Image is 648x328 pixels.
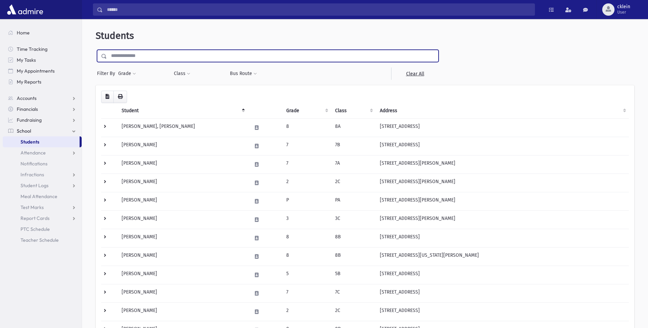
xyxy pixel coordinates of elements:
[282,103,331,119] th: Grade: activate to sort column ascending
[376,192,629,210] td: [STREET_ADDRESS][PERSON_NAME]
[331,192,376,210] td: PA
[103,3,535,16] input: Search
[20,172,44,178] span: Infractions
[17,79,41,85] span: My Reports
[20,139,39,145] span: Students
[282,247,331,266] td: 8
[118,247,248,266] td: [PERSON_NAME]
[331,302,376,321] td: 2C
[118,210,248,229] td: [PERSON_NAME]
[5,3,45,16] img: AdmirePro
[376,155,629,174] td: [STREET_ADDRESS][PERSON_NAME]
[376,229,629,247] td: [STREET_ADDRESS]
[282,210,331,229] td: 3
[20,215,50,221] span: Report Cards
[3,158,82,169] a: Notifications
[17,57,36,63] span: My Tasks
[3,202,82,213] a: Test Marks
[118,302,248,321] td: [PERSON_NAME]
[3,125,82,136] a: School
[3,27,82,38] a: Home
[3,147,82,158] a: Attendance
[282,284,331,302] td: 7
[174,68,191,80] button: Class
[17,128,31,134] span: School
[118,103,248,119] th: Student: activate to sort column descending
[118,192,248,210] td: [PERSON_NAME]
[3,213,82,224] a: Report Cards
[17,95,37,101] span: Accounts
[331,155,376,174] td: 7A
[376,210,629,229] td: [STREET_ADDRESS][PERSON_NAME]
[118,137,248,155] td: [PERSON_NAME]
[3,235,82,245] a: Teacher Schedule
[101,91,114,103] button: CSV
[17,68,55,74] span: My Appointments
[376,103,629,119] th: Address: activate to sort column ascending
[331,103,376,119] th: Class: activate to sort column ascending
[282,118,331,137] td: 8
[3,169,82,180] a: Infractions
[118,284,248,302] td: [PERSON_NAME]
[331,137,376,155] td: 7B
[3,65,82,76] a: My Appointments
[282,266,331,284] td: 5
[118,118,248,137] td: [PERSON_NAME], [PERSON_NAME]
[17,117,42,123] span: Fundraising
[20,226,50,232] span: PTC Schedule
[3,104,82,115] a: Financials
[118,174,248,192] td: [PERSON_NAME]
[282,155,331,174] td: 7
[3,224,82,235] a: PTC Schedule
[3,55,82,65] a: My Tasks
[282,302,331,321] td: 2
[113,91,127,103] button: Print
[376,302,629,321] td: [STREET_ADDRESS]
[391,68,439,80] a: Clear All
[20,150,46,156] span: Attendance
[282,229,331,247] td: 8
[118,266,248,284] td: [PERSON_NAME]
[282,137,331,155] td: 7
[118,229,248,247] td: [PERSON_NAME]
[3,191,82,202] a: Meal Attendance
[20,237,59,243] span: Teacher Schedule
[331,229,376,247] td: 8B
[118,68,136,80] button: Grade
[376,174,629,192] td: [STREET_ADDRESS][PERSON_NAME]
[282,192,331,210] td: P
[3,136,80,147] a: Students
[20,182,49,189] span: Student Logs
[376,247,629,266] td: [STREET_ADDRESS][US_STATE][PERSON_NAME]
[97,70,118,77] span: Filter By
[376,266,629,284] td: [STREET_ADDRESS]
[3,76,82,87] a: My Reports
[230,68,257,80] button: Bus Route
[3,44,82,55] a: Time Tracking
[331,118,376,137] td: 8A
[17,46,47,52] span: Time Tracking
[20,161,47,167] span: Notifications
[3,115,82,125] a: Fundraising
[617,10,630,15] span: User
[3,180,82,191] a: Student Logs
[617,4,630,10] span: cklein
[331,284,376,302] td: 7C
[17,106,38,112] span: Financials
[376,118,629,137] td: [STREET_ADDRESS]
[376,284,629,302] td: [STREET_ADDRESS]
[282,174,331,192] td: 2
[376,137,629,155] td: [STREET_ADDRESS]
[96,30,134,41] span: Students
[20,193,57,199] span: Meal Attendance
[17,30,30,36] span: Home
[3,93,82,104] a: Accounts
[331,247,376,266] td: 8B
[331,266,376,284] td: 5B
[20,204,44,210] span: Test Marks
[118,155,248,174] td: [PERSON_NAME]
[331,174,376,192] td: 2C
[331,210,376,229] td: 3C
